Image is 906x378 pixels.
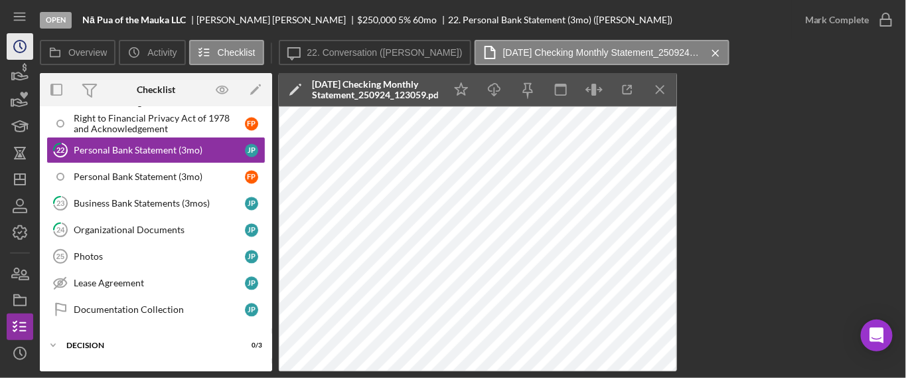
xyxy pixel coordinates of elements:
a: Personal Bank Statement (3mo)FP [46,163,265,190]
button: Checklist [189,40,264,65]
button: Mark Complete [792,7,899,33]
span: $250,000 [357,14,396,25]
div: F P [245,117,258,130]
div: Mark Complete [805,7,869,33]
label: Overview [68,47,107,58]
div: J P [245,250,258,263]
div: Personal Bank Statement (3mo) [74,171,245,182]
div: J P [245,223,258,236]
div: Open Intercom Messenger [861,320,893,351]
div: Organizational Documents [74,225,245,235]
button: Overview [40,40,115,65]
div: 60 mo [414,15,437,25]
div: [PERSON_NAME] [PERSON_NAME] [197,15,358,25]
div: Lease Agreement [74,278,245,288]
label: Activity [147,47,177,58]
label: [DATE] Checking Monthly Statement_250924_123059.pdf [503,47,702,58]
div: Checklist [137,84,175,95]
a: Documentation CollectionJP [46,296,265,323]
button: [DATE] Checking Monthly Statement_250924_123059.pdf [475,40,729,65]
tspan: 24 [56,225,65,234]
div: J P [245,303,258,316]
div: J P [245,143,258,157]
div: 5 % [399,15,412,25]
a: 23Business Bank Statements (3mos)JP [46,190,265,217]
b: Nā Pua of the Mauka LLC [82,15,186,25]
div: Documentation Collection [74,304,245,315]
button: 22. Conversation ([PERSON_NAME]) [279,40,471,65]
a: 25PhotosJP [46,243,265,270]
a: Right to Financial Privacy Act of 1978 and AcknowledgementFP [46,110,265,137]
div: F P [245,170,258,183]
div: Right to Financial Privacy Act of 1978 and Acknowledgement [74,113,245,134]
div: 0 / 3 [238,341,262,349]
button: Activity [119,40,185,65]
div: Decision [66,341,229,349]
a: Lease AgreementJP [46,270,265,296]
tspan: 22 [56,145,64,154]
div: Business Bank Statements (3mos) [74,198,245,209]
a: 24Organizational DocumentsJP [46,217,265,243]
label: Checklist [218,47,256,58]
tspan: 23 [56,199,64,207]
tspan: 25 [56,252,64,260]
div: 22. Personal Bank Statement (3mo) ([PERSON_NAME]) [449,15,673,25]
div: Photos [74,251,245,262]
div: Open [40,12,72,29]
label: 22. Conversation ([PERSON_NAME]) [307,47,463,58]
div: J P [245,276,258,290]
div: [DATE] Checking Monthly Statement_250924_123059.pdf [312,79,438,100]
div: J P [245,197,258,210]
div: Personal Bank Statement (3mo) [74,145,245,155]
a: 22Personal Bank Statement (3mo)JP [46,137,265,163]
